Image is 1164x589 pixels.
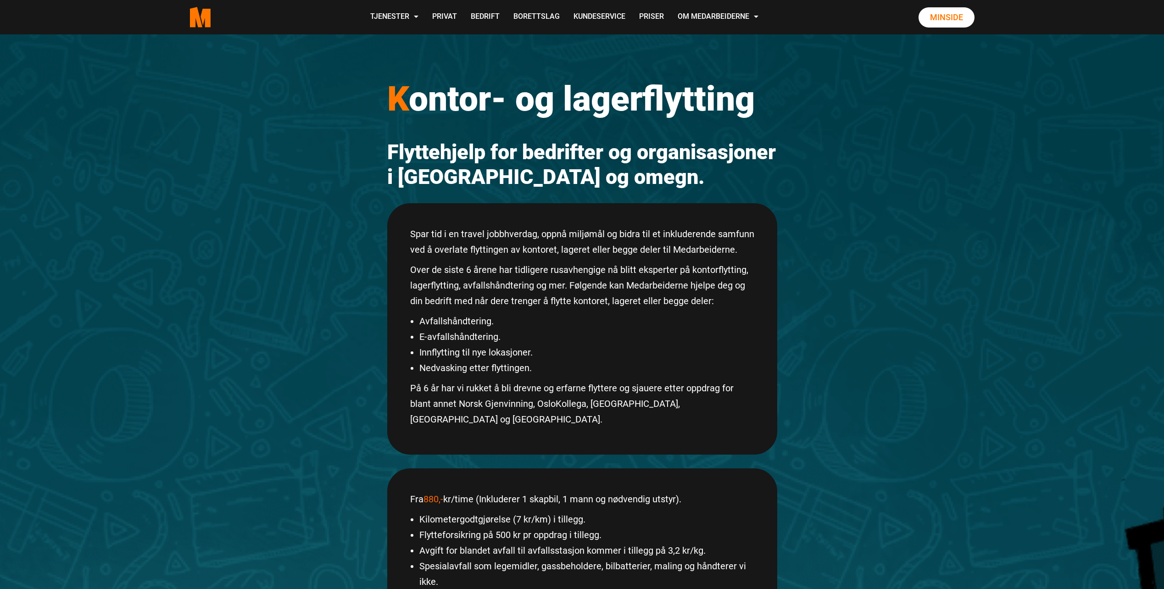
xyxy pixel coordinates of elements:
a: Kundeservice [567,1,632,33]
a: Om Medarbeiderne [671,1,765,33]
a: Priser [632,1,671,33]
li: Flytteforsikring på 500 kr pr oppdrag i tillegg. [419,527,754,543]
p: Spar tid i en travel jobbhverdag, oppnå miljømål og bidra til et inkluderende samfunn ved å overl... [410,226,754,257]
a: Minside [919,7,975,28]
a: Bedrift [464,1,507,33]
span: K [387,78,409,119]
li: E-avfallshåndtering. [419,329,754,345]
p: Over de siste 6 årene har tidligere rusavhengige nå blitt eksperter på kontorflytting, lagerflytt... [410,262,754,309]
a: Privat [425,1,464,33]
li: Nedvasking etter flyttingen. [419,360,754,376]
a: Tjenester [363,1,425,33]
h2: Flyttehjelp for bedrifter og organisasjoner i [GEOGRAPHIC_DATA] og omegn. [387,140,777,189]
li: Innflytting til nye lokasjoner. [419,345,754,360]
span: 880,- [423,494,443,505]
li: Kilometergodtgjørelse (7 kr/km) i tillegg. [419,511,754,527]
p: På 6 år har vi rukket å bli drevne og erfarne flyttere og sjauere etter oppdrag for blant annet N... [410,380,754,427]
a: Borettslag [507,1,567,33]
li: Avgift for blandet avfall til avfallsstasjon kommer i tillegg på 3,2 kr/kg. [419,543,754,558]
li: Avfallshåndtering. [419,313,754,329]
p: Fra kr/time (Inkluderer 1 skapbil, 1 mann og nødvendig utstyr). [410,491,754,507]
h1: ontor- og lagerflytting [387,78,777,119]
